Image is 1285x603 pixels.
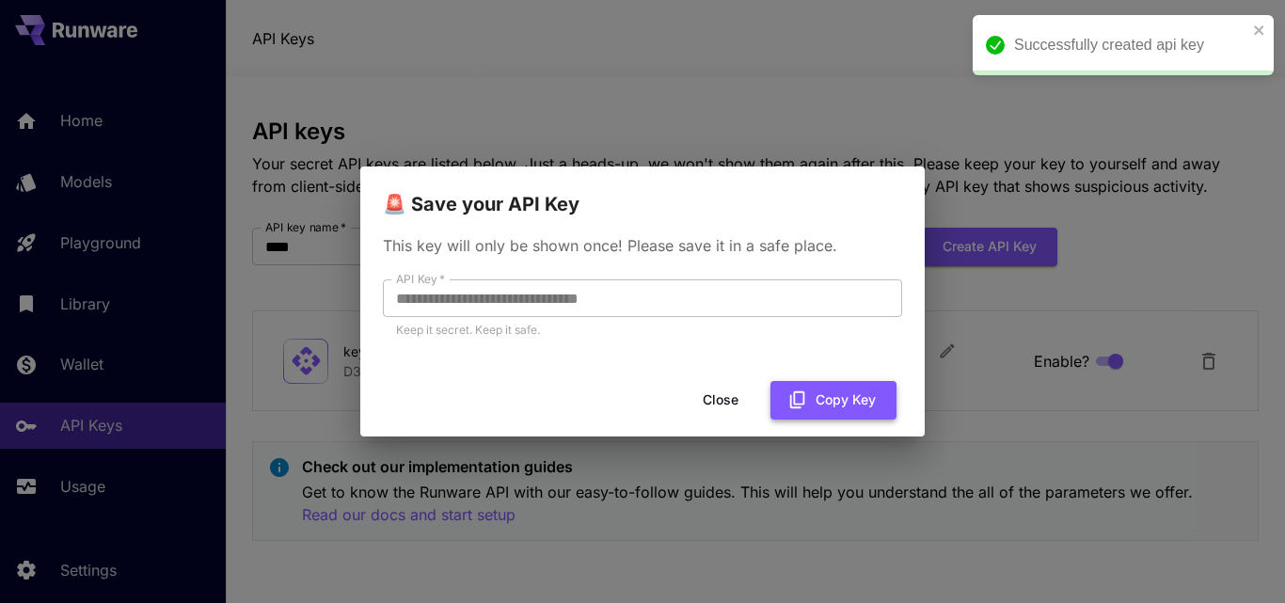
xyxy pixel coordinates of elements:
[396,271,445,287] label: API Key
[360,167,925,219] h2: 🚨 Save your API Key
[678,381,763,420] button: Close
[383,234,902,257] p: This key will only be shown once! Please save it in a safe place.
[770,381,896,420] button: Copy Key
[396,321,889,340] p: Keep it secret. Keep it safe.
[1014,34,1247,56] div: Successfully created api key
[1253,23,1266,38] button: close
